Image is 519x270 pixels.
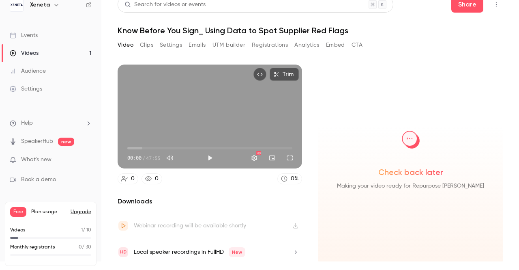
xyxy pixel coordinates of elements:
p: Monthly registrants [10,244,55,251]
div: 0 % [291,175,298,183]
span: new [58,138,74,146]
iframe: Noticeable Trigger [82,156,92,164]
span: Free [10,207,26,217]
span: Plan usage [31,209,66,215]
p: / 10 [81,227,91,234]
a: 0 [142,173,162,184]
div: 00:00 [127,154,160,162]
button: Turn on miniplayer [264,150,280,166]
button: Play [202,150,218,166]
h2: Downloads [118,197,302,206]
span: Check back later [378,166,443,178]
span: 47:55 [146,154,160,162]
button: Trim [270,68,299,81]
span: Book a demo [21,175,56,184]
button: Registrations [252,39,288,52]
a: 0 [118,173,138,184]
span: / [142,154,145,162]
div: HD [256,151,261,155]
span: 00:00 [127,154,142,162]
span: Making your video ready for Repurpose [PERSON_NAME] [337,181,484,191]
button: Embed [326,39,345,52]
button: Settings [246,150,262,166]
button: Upgrade [71,209,91,215]
div: 0 [131,175,135,183]
p: Videos [10,227,26,234]
p: / 30 [79,244,91,251]
button: Emails [189,39,206,52]
a: SpeakerHub [21,137,53,146]
button: Full screen [282,150,298,166]
div: 0 [155,175,159,183]
div: Audience [10,67,46,75]
button: Embed video [253,68,266,81]
div: Videos [10,49,39,57]
span: What's new [21,156,51,164]
h6: Xeneta [30,1,50,9]
button: Settings [160,39,182,52]
a: 0% [277,173,302,184]
span: 0 [79,245,82,250]
button: Video [118,39,133,52]
button: Analytics [294,39,320,52]
button: UTM builder [212,39,245,52]
button: CTA [352,39,362,52]
span: New [229,247,245,257]
span: 1 [81,228,83,233]
div: Settings [10,85,42,93]
span: Help [21,119,33,127]
div: Search for videos or events [124,0,206,9]
button: Clips [140,39,153,52]
h1: Know Before You Sign_ Using Data to Spot Supplier Red Flags [118,26,503,35]
li: help-dropdown-opener [10,119,92,127]
div: Events [10,31,38,39]
button: Mute [162,150,178,166]
div: Webinar recording will be available shortly [134,221,246,231]
div: Local speaker recordings in FullHD [134,247,245,257]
